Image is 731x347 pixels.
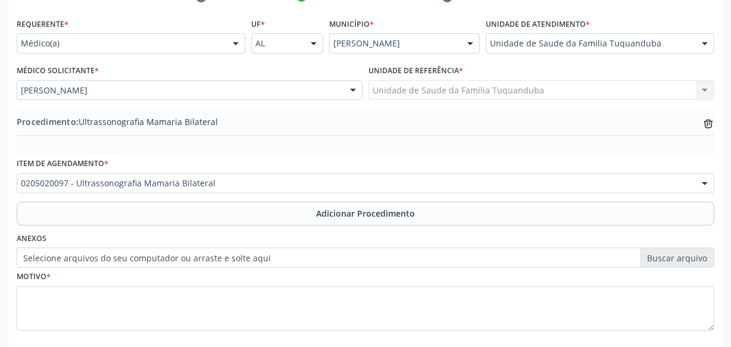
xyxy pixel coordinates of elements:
[21,177,690,189] span: 0205020097 - Ultrassonografia Mamaria Bilateral
[21,37,221,49] span: Médico(a)
[251,15,265,33] label: UF
[17,268,51,286] label: Motivo
[368,62,463,80] label: Unidade de referência
[17,202,714,226] button: Adicionar Procedimento
[17,15,68,33] label: Requerente
[17,155,108,173] label: Item de agendamento
[486,15,590,33] label: Unidade de atendimento
[17,115,218,128] span: Ultrassonografia Mamaria Bilateral
[17,62,99,80] label: Médico Solicitante
[329,15,374,33] label: Município
[490,37,690,49] span: Unidade de Saude da Familia Tuquanduba
[21,85,338,96] span: [PERSON_NAME]
[316,207,415,220] span: Adicionar Procedimento
[255,37,299,49] span: AL
[17,230,46,248] label: Anexos
[333,37,455,49] span: [PERSON_NAME]
[17,116,79,127] span: Procedimento:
